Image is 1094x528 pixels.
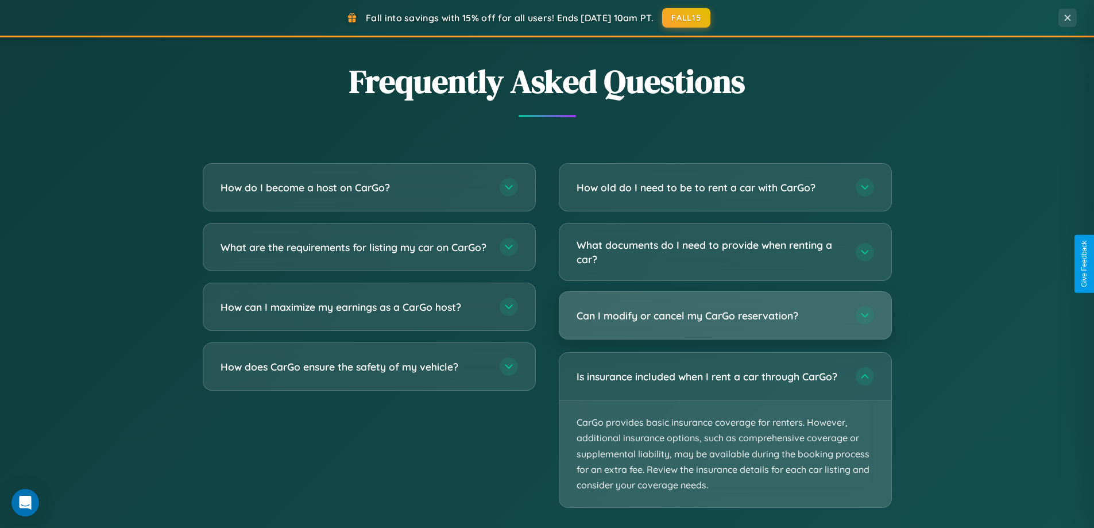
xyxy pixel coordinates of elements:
[221,240,488,255] h3: What are the requirements for listing my car on CarGo?
[1080,241,1088,287] div: Give Feedback
[577,180,844,195] h3: How old do I need to be to rent a car with CarGo?
[577,309,844,323] h3: Can I modify or cancel my CarGo reservation?
[221,360,488,374] h3: How does CarGo ensure the safety of my vehicle?
[577,238,844,266] h3: What documents do I need to provide when renting a car?
[559,400,891,507] p: CarGo provides basic insurance coverage for renters. However, additional insurance options, such ...
[203,59,892,103] h2: Frequently Asked Questions
[662,8,710,28] button: FALL15
[11,489,39,517] div: Open Intercom Messenger
[221,300,488,314] h3: How can I maximize my earnings as a CarGo host?
[366,12,654,24] span: Fall into savings with 15% off for all users! Ends [DATE] 10am PT.
[221,180,488,195] h3: How do I become a host on CarGo?
[577,369,844,384] h3: Is insurance included when I rent a car through CarGo?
